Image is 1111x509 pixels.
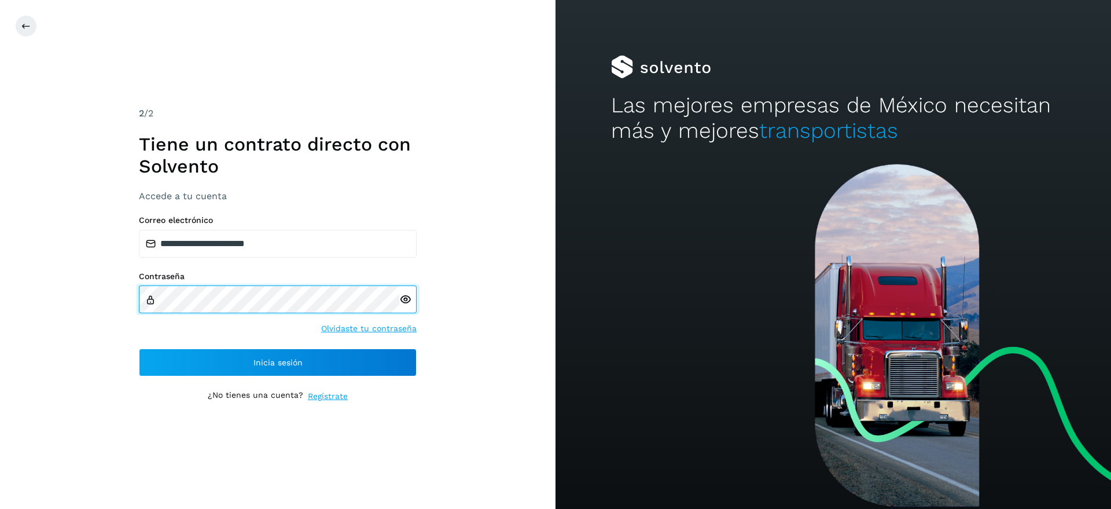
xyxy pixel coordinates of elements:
[308,390,348,402] a: Regístrate
[208,390,303,402] p: ¿No tienes una cuenta?
[139,215,417,225] label: Correo electrónico
[139,133,417,178] h1: Tiene un contrato directo con Solvento
[759,118,898,143] span: transportistas
[611,93,1055,144] h2: Las mejores empresas de México necesitan más y mejores
[139,349,417,376] button: Inicia sesión
[253,358,303,367] span: Inicia sesión
[139,191,417,202] h3: Accede a tu cuenta
[139,108,144,119] span: 2
[139,107,417,120] div: /2
[321,323,417,335] a: Olvidaste tu contraseña
[139,272,417,281] label: Contraseña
